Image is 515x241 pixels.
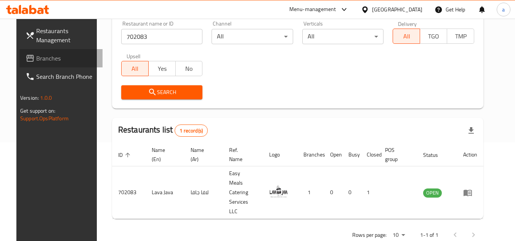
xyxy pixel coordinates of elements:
th: Branches [297,143,324,166]
span: Get support on: [20,106,55,116]
span: Name (En) [152,145,175,164]
img: Lava Java [269,182,288,201]
span: Restaurants Management [36,26,96,45]
button: TGO [420,29,447,44]
span: Ref. Name [229,145,254,164]
th: Logo [263,143,297,166]
td: 0 [342,166,361,219]
div: Rows per page: [390,230,408,241]
div: OPEN [423,188,442,198]
input: Search for restaurant name or ID.. [121,29,203,44]
span: Branches [36,54,96,63]
td: لافا جافا [185,166,223,219]
button: All [121,61,149,76]
span: Yes [152,63,173,74]
label: Upsell [127,53,141,59]
div: All [302,29,384,44]
td: Lava Java [146,166,185,219]
button: All [393,29,420,44]
div: Menu-management [289,5,336,14]
div: Export file [462,121,480,140]
h2: Restaurants list [118,124,208,137]
span: Search [127,88,197,97]
span: All [396,31,417,42]
table: enhanced table [112,143,483,219]
button: Search [121,85,203,99]
p: Rows per page: [352,230,387,240]
label: Delivery [398,21,417,26]
a: Branches [19,49,103,67]
span: No [179,63,200,74]
button: TMP [447,29,474,44]
th: Busy [342,143,361,166]
a: Support.OpsPlatform [20,113,69,123]
span: TMP [450,31,471,42]
td: 1 [297,166,324,219]
div: Menu [463,188,477,197]
span: Version: [20,93,39,103]
td: 702083 [112,166,146,219]
th: Closed [361,143,379,166]
div: Total records count [175,124,208,137]
div: All [212,29,293,44]
a: Search Branch Phone [19,67,103,86]
span: Name (Ar) [191,145,214,164]
span: a [502,5,505,14]
span: Search Branch Phone [36,72,96,81]
th: Action [457,143,483,166]
td: Easy Meals Catering Services LLC [223,166,263,219]
th: Open [324,143,342,166]
span: POS group [385,145,408,164]
span: 1.0.0 [40,93,52,103]
td: 0 [324,166,342,219]
div: [GEOGRAPHIC_DATA] [372,5,422,14]
button: No [175,61,203,76]
span: TGO [423,31,444,42]
td: 1 [361,166,379,219]
span: ID [118,150,133,160]
button: Yes [148,61,176,76]
span: All [125,63,146,74]
a: Restaurants Management [19,22,103,49]
span: 1 record(s) [175,127,207,134]
span: OPEN [423,188,442,197]
span: Status [423,150,448,160]
p: 1-1 of 1 [420,230,438,240]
